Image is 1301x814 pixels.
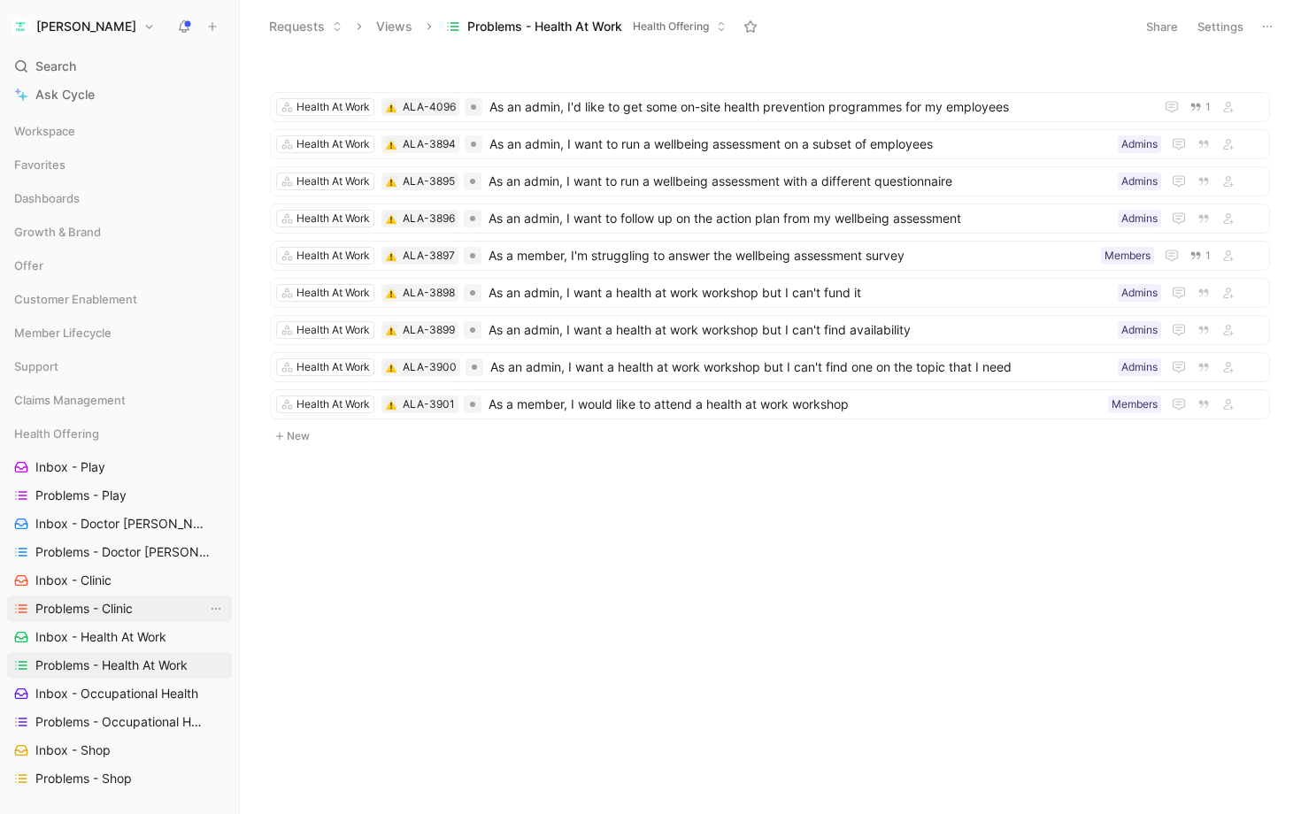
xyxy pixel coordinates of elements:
[7,286,232,318] div: Customer Enablement
[385,287,397,299] button: ⚠️
[7,353,232,385] div: Support
[7,539,232,565] a: Problems - Doctor [PERSON_NAME]
[261,60,1279,448] div: New
[1205,250,1211,261] span: 1
[438,13,735,40] button: Problems - Health At WorkHealth Offering
[7,737,232,764] a: Inbox - Shop
[489,245,1094,266] span: As a member, I'm struggling to answer the wellbeing assessment survey
[35,487,127,504] span: Problems - Play
[7,252,232,279] div: Offer
[14,223,101,241] span: Growth & Brand
[35,770,132,787] span: Problems - Shop
[386,251,396,262] img: ⚠️
[35,685,198,703] span: Inbox - Occupational Health
[386,140,396,150] img: ⚠️
[14,425,99,442] span: Health Offering
[270,278,1270,308] a: Health At Work⚠️ALA-3898As an admin, I want a health at work workshop but I can't fund itAdmins
[489,208,1111,229] span: As an admin, I want to follow up on the action plan from my wellbeing assessment
[403,98,456,116] div: ALA-4096
[490,357,1111,378] span: As an admin, I want a health at work workshop but I can't find one on the topic that I need
[1121,135,1158,153] div: Admins
[7,81,232,108] a: Ask Cycle
[1121,210,1158,227] div: Admins
[270,352,1270,382] a: Health At Work⚠️ALA-3900As an admin, I want a health at work workshop but I can't find one on the...
[7,219,232,245] div: Growth & Brand
[7,652,232,679] a: Problems - Health At Work
[7,185,232,217] div: Dashboards
[7,219,232,250] div: Growth & Brand
[7,151,232,178] div: Favorites
[296,210,370,227] div: Health At Work
[385,212,397,225] button: ⚠️
[489,171,1111,192] span: As an admin, I want to run a wellbeing assessment with a different questionnaire
[7,482,232,509] a: Problems - Play
[1138,14,1186,39] button: Share
[489,134,1111,155] span: As an admin, I want to run a wellbeing assessment on a subset of employees
[14,257,43,274] span: Offer
[385,361,397,373] button: ⚠️
[386,288,396,299] img: ⚠️
[270,129,1270,159] a: Health At Work⚠️ALA-3894As an admin, I want to run a wellbeing assessment on a subset of employee...
[7,14,159,39] button: Alan[PERSON_NAME]
[7,319,232,346] div: Member Lifecycle
[489,319,1111,341] span: As an admin, I want a health at work workshop but I can't find availability
[386,214,396,225] img: ⚠️
[403,284,455,302] div: ALA-3898
[1105,247,1151,265] div: Members
[36,19,136,35] h1: [PERSON_NAME]
[1112,395,1158,413] div: Members
[385,175,397,188] button: ⚠️
[296,284,370,302] div: Health At Work
[35,713,208,731] span: Problems - Occupational Health
[385,398,397,411] button: ⚠️
[268,426,1272,447] button: New
[35,628,166,646] span: Inbox - Health At Work
[7,420,232,792] div: Health OfferingInbox - PlayProblems - PlayInbox - Doctor [PERSON_NAME]Problems - Doctor [PERSON_N...
[296,321,370,339] div: Health At Work
[35,657,188,674] span: Problems - Health At Work
[1121,358,1158,376] div: Admins
[7,387,232,419] div: Claims Management
[296,358,370,376] div: Health At Work
[14,324,112,342] span: Member Lifecycle
[296,98,370,116] div: Health At Work
[385,101,397,113] button: ⚠️
[14,156,65,173] span: Favorites
[14,290,137,308] span: Customer Enablement
[1189,14,1251,39] button: Settings
[14,357,58,375] span: Support
[261,13,350,40] button: Requests
[7,709,232,735] a: Problems - Occupational Health
[7,595,232,622] a: Problems - ClinicView actions
[403,395,455,413] div: ALA-3901
[633,18,709,35] span: Health Offering
[489,96,1147,118] span: As an admin, I'd like to get some on-site health prevention programmes for my employees
[7,511,232,537] a: Inbox - Doctor [PERSON_NAME]
[386,326,396,336] img: ⚠️
[35,84,95,105] span: Ask Cycle
[1121,321,1158,339] div: Admins
[270,315,1270,345] a: Health At Work⚠️ALA-3899As an admin, I want a health at work workshop but I can't find availabili...
[467,18,622,35] span: Problems - Health At Work
[385,324,397,336] div: ⚠️
[385,138,397,150] button: ⚠️
[270,241,1270,271] a: Health At Work⚠️ALA-3897As a member, I'm struggling to answer the wellbeing assessment surveyMemb...
[386,103,396,113] img: ⚠️
[14,189,80,207] span: Dashboards
[296,135,370,153] div: Health At Work
[7,420,232,447] div: Health Offering
[7,286,232,312] div: Customer Enablement
[1186,97,1214,117] button: 1
[7,319,232,351] div: Member Lifecycle
[35,741,111,759] span: Inbox - Shop
[12,18,29,35] img: Alan
[14,122,75,140] span: Workspace
[35,543,210,561] span: Problems - Doctor [PERSON_NAME]
[386,400,396,411] img: ⚠️
[1205,102,1211,112] span: 1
